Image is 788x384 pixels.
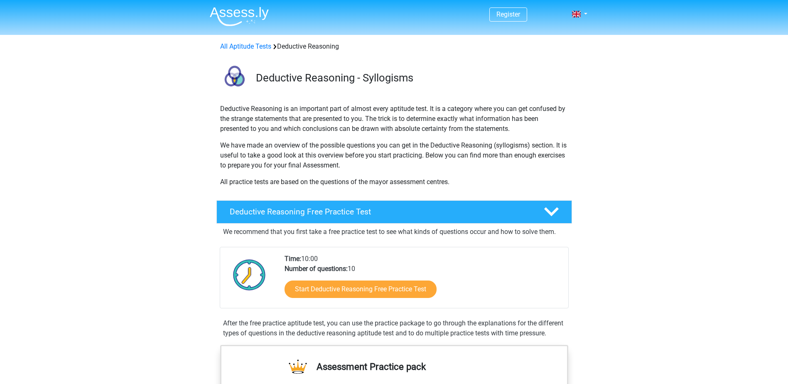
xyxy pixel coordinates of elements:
p: We have made an overview of the possible questions you can get in the Deductive Reasoning (syllog... [220,140,568,170]
b: Number of questions: [285,265,348,273]
a: Register [496,10,520,18]
div: After the free practice aptitude test, you can use the practice package to go through the explana... [220,318,569,338]
img: deductive reasoning [217,62,252,97]
a: All Aptitude Tests [220,42,271,50]
div: 10:00 10 [278,254,568,308]
p: We recommend that you first take a free practice test to see what kinds of questions occur and ho... [223,227,565,237]
p: Deductive Reasoning is an important part of almost every aptitude test. It is a category where yo... [220,104,568,134]
div: Deductive Reasoning [217,42,572,52]
a: Start Deductive Reasoning Free Practice Test [285,281,437,298]
p: All practice tests are based on the questions of the mayor assessment centres. [220,177,568,187]
a: Deductive Reasoning Free Practice Test [213,200,575,224]
b: Time: [285,255,301,263]
h3: Deductive Reasoning - Syllogisms [256,71,565,84]
h4: Deductive Reasoning Free Practice Test [230,207,530,217]
img: Clock [228,254,270,295]
img: Assessly [210,7,269,26]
